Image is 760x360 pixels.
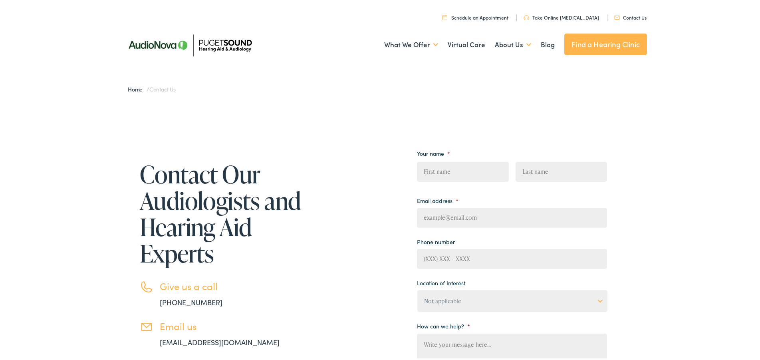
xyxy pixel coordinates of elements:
[417,160,508,180] input: First name
[614,12,647,19] a: Contact Us
[417,247,607,267] input: (XXX) XXX - XXXX
[160,296,222,306] a: [PHONE_NUMBER]
[149,84,176,91] span: Contact Us
[524,12,599,19] a: Take Online [MEDICAL_DATA]
[524,14,529,18] img: utility icon
[541,28,555,58] a: Blog
[384,28,438,58] a: What We Offer
[417,321,470,328] label: How can we help?
[495,28,531,58] a: About Us
[417,148,450,155] label: Your name
[160,319,304,330] h3: Email us
[443,13,447,18] img: utility icon
[417,237,455,244] label: Phone number
[417,278,465,285] label: Location of Interest
[448,28,485,58] a: Virtual Care
[140,159,304,265] h1: Contact Our Audiologists and Hearing Aid Experts
[160,336,280,346] a: [EMAIL_ADDRESS][DOMAIN_NAME]
[417,195,458,203] label: Email address
[443,12,508,19] a: Schedule an Appointment
[417,206,607,226] input: example@email.com
[128,84,176,91] span: /
[160,279,304,290] h3: Give us a call
[128,84,147,91] a: Home
[564,32,647,54] a: Find a Hearing Clinic
[516,160,607,180] input: Last name
[614,14,620,18] img: utility icon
